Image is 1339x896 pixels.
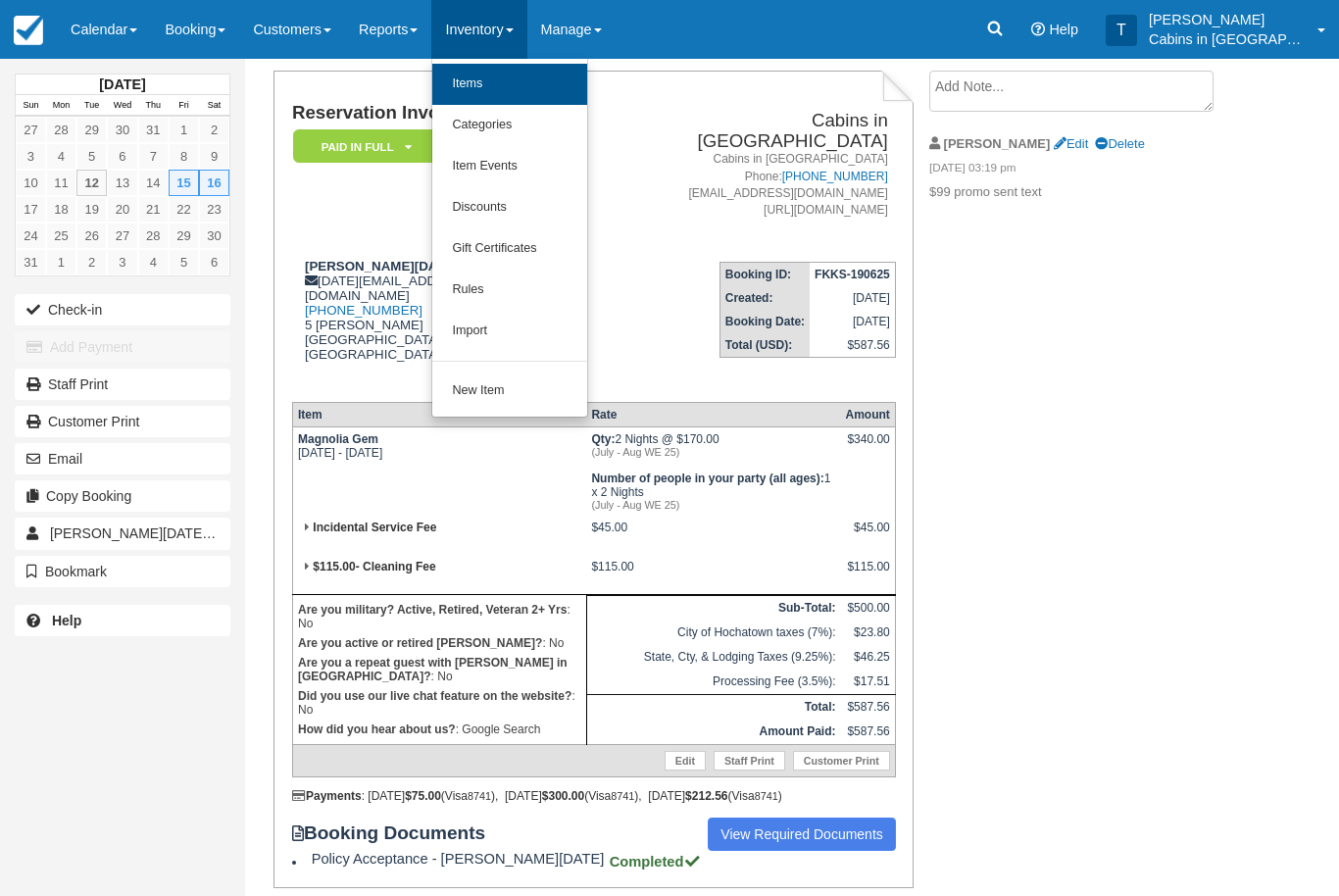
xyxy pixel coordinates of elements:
a: Discounts [432,187,587,228]
a: New Item [432,371,587,412]
a: Item Events [432,146,587,187]
ul: Inventory [431,59,588,418]
a: Items [432,64,587,105]
a: Rules [432,270,587,311]
a: Categories [432,105,587,146]
a: Gift Certificates [432,228,587,270]
a: Import [432,311,587,352]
